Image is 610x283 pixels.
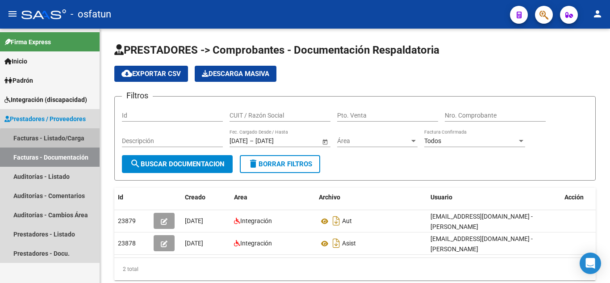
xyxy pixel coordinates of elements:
span: 23879 [118,217,136,224]
span: Prestadores / Proveedores [4,114,86,124]
span: Padrón [4,76,33,85]
app-download-masive: Descarga masiva de comprobantes (adjuntos) [195,66,276,82]
input: Fecha inicio [230,137,248,145]
span: Descarga Masiva [202,70,269,78]
span: - osfatun [71,4,111,24]
datatable-header-cell: Id [114,188,150,207]
span: Exportar CSV [121,70,181,78]
datatable-header-cell: Archivo [315,188,427,207]
mat-icon: cloud_download [121,68,132,79]
mat-icon: delete [248,158,259,169]
span: 23878 [118,240,136,247]
span: [EMAIL_ADDRESS][DOMAIN_NAME] - [PERSON_NAME] [430,235,533,253]
span: [DATE] [185,240,203,247]
datatable-header-cell: Usuario [427,188,561,207]
datatable-header-cell: Acción [561,188,606,207]
mat-icon: menu [7,8,18,19]
mat-icon: person [592,8,603,19]
span: Area [234,194,247,201]
span: Id [118,194,123,201]
datatable-header-cell: Creado [181,188,230,207]
input: Fecha fin [255,137,299,145]
i: Descargar documento [330,214,342,228]
span: Acción [564,194,584,201]
button: Exportar CSV [114,66,188,82]
span: Archivo [319,194,340,201]
span: [EMAIL_ADDRESS][DOMAIN_NAME] - [PERSON_NAME] [430,213,533,230]
h3: Filtros [122,89,153,102]
span: Asist [342,240,356,247]
i: Descargar documento [330,236,342,250]
button: Buscar Documentacion [122,155,233,173]
mat-icon: search [130,158,141,169]
span: Firma Express [4,37,51,47]
span: Aut [342,218,352,225]
span: Integración [240,217,272,224]
span: Creado [185,194,205,201]
span: Todos [424,137,441,144]
span: [DATE] [185,217,203,224]
span: PRESTADORES -> Comprobantes - Documentación Respaldatoria [114,44,439,56]
span: – [250,137,254,145]
span: Usuario [430,194,452,201]
button: Borrar Filtros [240,155,320,173]
div: Open Intercom Messenger [580,253,601,274]
span: Borrar Filtros [248,160,312,168]
span: Buscar Documentacion [130,160,225,168]
span: Área [337,137,409,145]
span: Integración (discapacidad) [4,95,87,105]
button: Descarga Masiva [195,66,276,82]
span: Inicio [4,56,27,66]
button: Open calendar [320,137,330,146]
datatable-header-cell: Area [230,188,315,207]
div: 2 total [114,258,596,280]
span: Integración [240,240,272,247]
